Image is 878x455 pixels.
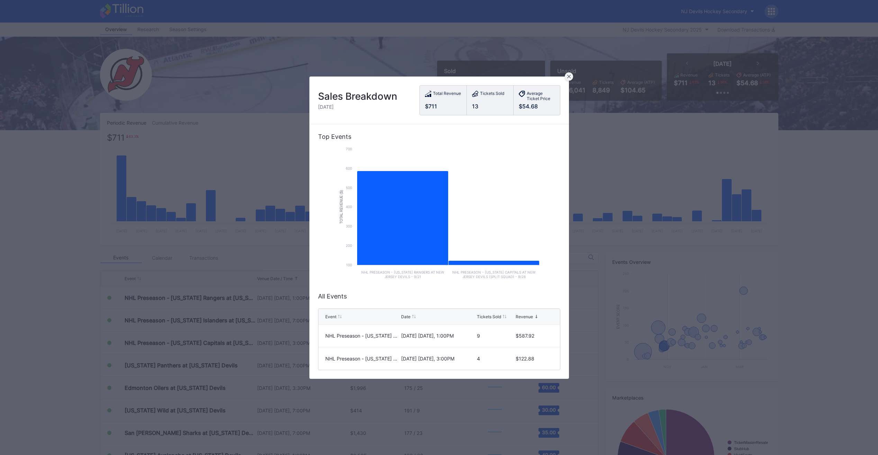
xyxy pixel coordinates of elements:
div: Sales Breakdown [318,90,397,102]
div: Date [401,314,410,319]
div: 13 [472,103,508,110]
div: $122.88 [516,356,553,362]
div: All Events [318,293,560,300]
div: 9 [477,333,514,339]
text: 500 [346,186,352,190]
text: 300 [346,224,352,228]
div: Event [325,314,336,319]
text: 700 [346,147,352,151]
div: $587.92 [516,333,553,339]
svg: Chart title [335,145,543,284]
text: 200 [346,243,352,248]
div: [DATE] [DATE], 3:00PM [401,356,475,362]
div: NHL Preseason - [US_STATE] Rangers at [US_STATE] Devils [325,333,399,339]
text: 400 [346,205,352,209]
div: $711 [425,103,461,110]
text: NHL Preseason - [US_STATE] Rangers at New Jersey Devils - 9/21 [361,270,444,279]
div: [DATE] [DATE], 1:00PM [401,333,475,339]
text: 600 [346,166,352,170]
div: Total Revenue [433,91,461,98]
div: Tickets Sold [480,91,504,98]
div: 4 [477,356,514,362]
div: Revenue [516,314,533,319]
div: [DATE] [318,104,397,110]
div: Tickets Sold [477,314,501,319]
text: 100 [346,263,352,267]
div: Average Ticket Price [527,91,555,101]
div: Top Events [318,133,560,140]
text: NHL Preseason - [US_STATE] Capitals at New Jersey Devils (Split Squad) - 9/28 [452,270,536,279]
div: NHL Preseason - [US_STATE] Capitals at [US_STATE] Devils (Split Squad) [325,356,399,362]
text: Total Revenue ($) [339,190,343,223]
div: $54.68 [519,103,555,110]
